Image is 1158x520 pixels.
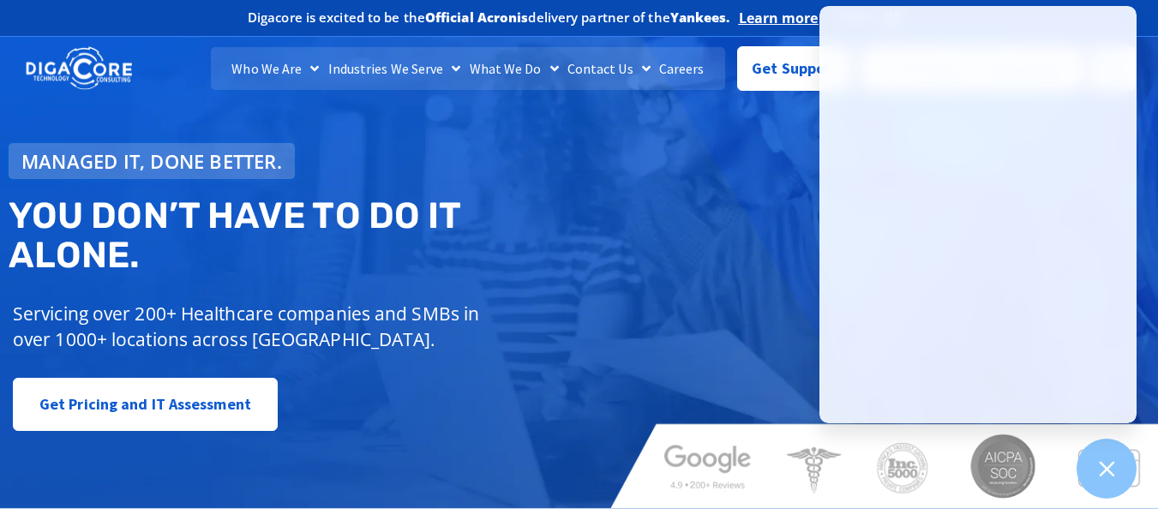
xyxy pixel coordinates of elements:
[9,143,295,179] a: Managed IT, done better.
[752,51,837,86] span: Get Support
[13,301,487,352] p: Servicing over 200+ Healthcare companies and SMBs in over 1000+ locations across [GEOGRAPHIC_DATA].
[21,152,282,170] span: Managed IT, done better.
[563,47,655,90] a: Contact Us
[737,46,851,91] a: Get Support
[670,9,730,26] b: Yankees.
[425,9,529,26] b: Official Acronis
[39,387,251,421] span: Get Pricing and IT Assessment
[655,47,709,90] a: Careers
[739,9,819,27] a: Learn more
[324,47,465,90] a: Industries We Serve
[819,6,1137,423] iframe: Chatgenie Messenger
[227,47,323,90] a: Who We Are
[13,378,278,431] a: Get Pricing and IT Assessment
[465,47,563,90] a: What We Do
[9,196,592,275] h2: You don’t have to do IT alone.
[248,11,730,24] h2: Digacore is excited to be the delivery partner of the
[211,47,725,90] nav: Menu
[26,45,132,92] img: DigaCore Technology Consulting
